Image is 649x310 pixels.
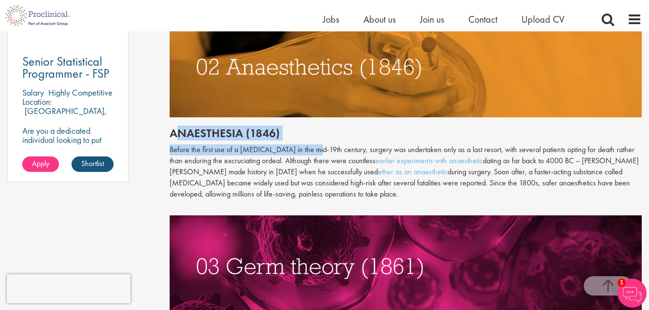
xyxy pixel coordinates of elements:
[22,53,109,82] span: Senior Statistical Programmer - FSP
[22,156,59,172] a: Apply
[378,167,447,177] a: ether as an anaesthetic
[618,279,626,287] span: 1
[323,13,339,26] a: Jobs
[375,155,483,166] a: earlier experiments with anaesthetic
[521,13,564,26] a: Upload CV
[420,13,444,26] a: Join us
[32,158,49,169] span: Apply
[468,13,497,26] a: Contact
[618,279,647,308] img: Chatbot
[22,105,107,126] p: [GEOGRAPHIC_DATA], [GEOGRAPHIC_DATA]
[22,126,114,172] p: Are you a dedicated individual looking to put your expertise to work fully flexibly in a remote p...
[72,156,114,172] a: Shortlist
[170,127,642,140] h2: Anaesthesia (1846)
[7,274,130,303] iframe: reCAPTCHA
[22,56,114,80] a: Senior Statistical Programmer - FSP
[22,87,44,98] span: Salary
[48,87,113,98] p: Highly Competitive
[22,96,52,107] span: Location:
[170,144,642,199] p: Before the first use of a [MEDICAL_DATA] in the mid-19th century, surgery was undertaken only as ...
[363,13,396,26] a: About us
